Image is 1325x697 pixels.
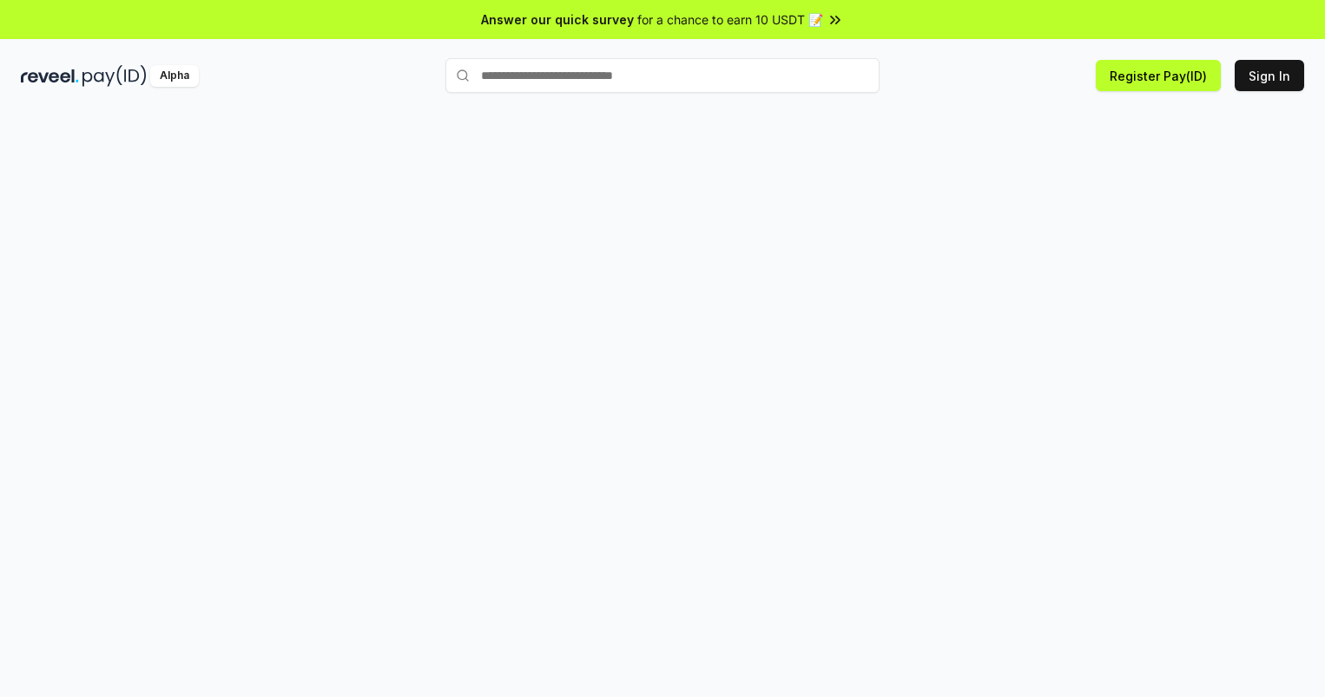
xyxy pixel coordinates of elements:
[637,10,823,29] span: for a chance to earn 10 USDT 📝
[21,65,79,87] img: reveel_dark
[150,65,199,87] div: Alpha
[481,10,634,29] span: Answer our quick survey
[1096,60,1221,91] button: Register Pay(ID)
[82,65,147,87] img: pay_id
[1235,60,1304,91] button: Sign In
